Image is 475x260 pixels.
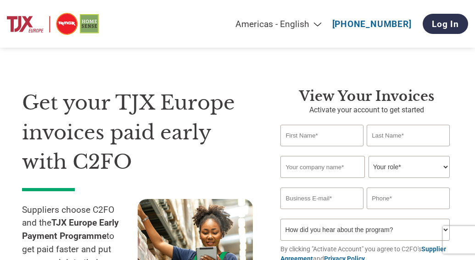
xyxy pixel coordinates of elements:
strong: TJX Europe Early Payment Programme [22,217,119,241]
a: Log In [423,14,468,34]
input: First Name* [280,125,363,146]
input: Phone* [367,188,449,209]
input: Your company name* [280,156,365,178]
h3: View your invoices [280,88,453,105]
div: Inavlid Email Address [280,210,363,215]
select: Title/Role [369,156,450,178]
h1: Get your TJX Europe invoices paid early with C2FO [22,88,253,177]
img: TJX Europe [7,11,99,37]
a: [PHONE_NUMBER] [332,19,412,29]
p: Activate your account to get started [280,105,453,116]
div: Invalid last name or last name is too long [367,147,449,152]
input: Invalid Email format [280,188,363,209]
input: Last Name* [367,125,449,146]
div: Invalid company name or company name is too long [280,179,449,184]
div: Invalid first name or first name is too long [280,147,363,152]
div: Inavlid Phone Number [367,210,449,215]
